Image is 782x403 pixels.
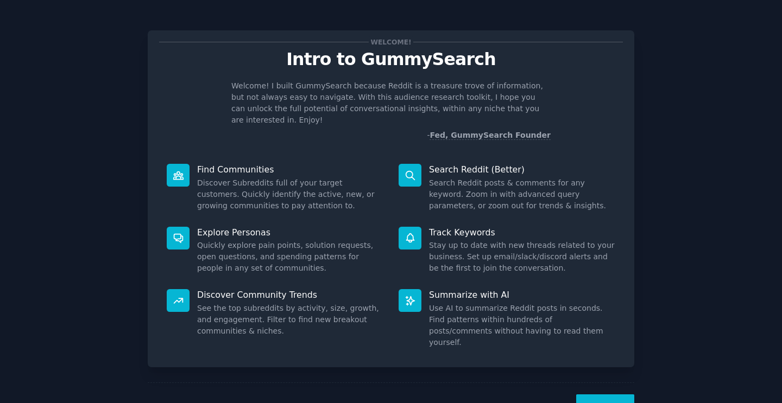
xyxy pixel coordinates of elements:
[429,164,615,175] p: Search Reddit (Better)
[197,177,383,212] dd: Discover Subreddits full of your target customers. Quickly identify the active, new, or growing c...
[159,50,623,69] p: Intro to GummySearch
[197,240,383,274] dd: Quickly explore pain points, solution requests, open questions, and spending patterns for people ...
[430,131,551,140] a: Fed, GummySearch Founder
[369,36,413,48] span: Welcome!
[197,289,383,300] p: Discover Community Trends
[429,289,615,300] p: Summarize with AI
[429,227,615,238] p: Track Keywords
[197,164,383,175] p: Find Communities
[231,80,551,126] p: Welcome! I built GummySearch because Reddit is a treasure trove of information, but not always ea...
[429,240,615,274] dd: Stay up to date with new threads related to your business. Set up email/slack/discord alerts and ...
[429,303,615,348] dd: Use AI to summarize Reddit posts in seconds. Find patterns within hundreds of posts/comments with...
[427,130,551,141] div: -
[197,303,383,337] dd: See the top subreddits by activity, size, growth, and engagement. Filter to find new breakout com...
[197,227,383,238] p: Explore Personas
[429,177,615,212] dd: Search Reddit posts & comments for any keyword. Zoom in with advanced query parameters, or zoom o...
